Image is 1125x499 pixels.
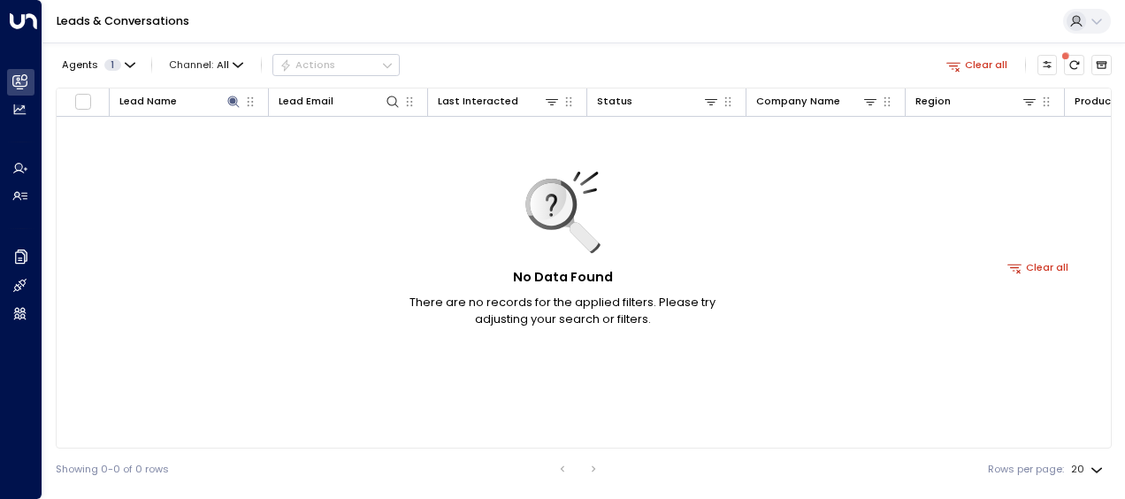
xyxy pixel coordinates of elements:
[272,54,400,75] button: Actions
[104,59,121,71] span: 1
[513,268,613,288] h5: No Data Found
[386,294,739,327] p: There are no records for the applied filters. Please try adjusting your search or filters.
[164,55,249,74] button: Channel:All
[56,55,140,74] button: Agents1
[1064,55,1084,75] span: There are new threads available. Refresh the grid to view the latest updates.
[1075,93,1116,110] div: Product
[551,458,606,480] nav: pagination navigation
[1091,55,1112,75] button: Archived Leads
[1071,458,1106,480] div: 20
[56,462,169,477] div: Showing 0-0 of 0 rows
[279,58,335,71] div: Actions
[756,93,840,110] div: Company Name
[119,93,241,110] div: Lead Name
[119,93,177,110] div: Lead Name
[74,93,92,111] span: Toggle select all
[988,462,1064,477] label: Rows per page:
[597,93,719,110] div: Status
[57,13,189,28] a: Leads & Conversations
[940,55,1014,74] button: Clear all
[272,54,400,75] div: Button group with a nested menu
[1037,55,1058,75] button: Customize
[217,59,229,71] span: All
[1002,257,1075,277] button: Clear all
[438,93,560,110] div: Last Interacted
[62,60,98,70] span: Agents
[279,93,401,110] div: Lead Email
[279,93,333,110] div: Lead Email
[915,93,951,110] div: Region
[597,93,632,110] div: Status
[756,93,878,110] div: Company Name
[164,55,249,74] span: Channel:
[438,93,518,110] div: Last Interacted
[915,93,1037,110] div: Region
